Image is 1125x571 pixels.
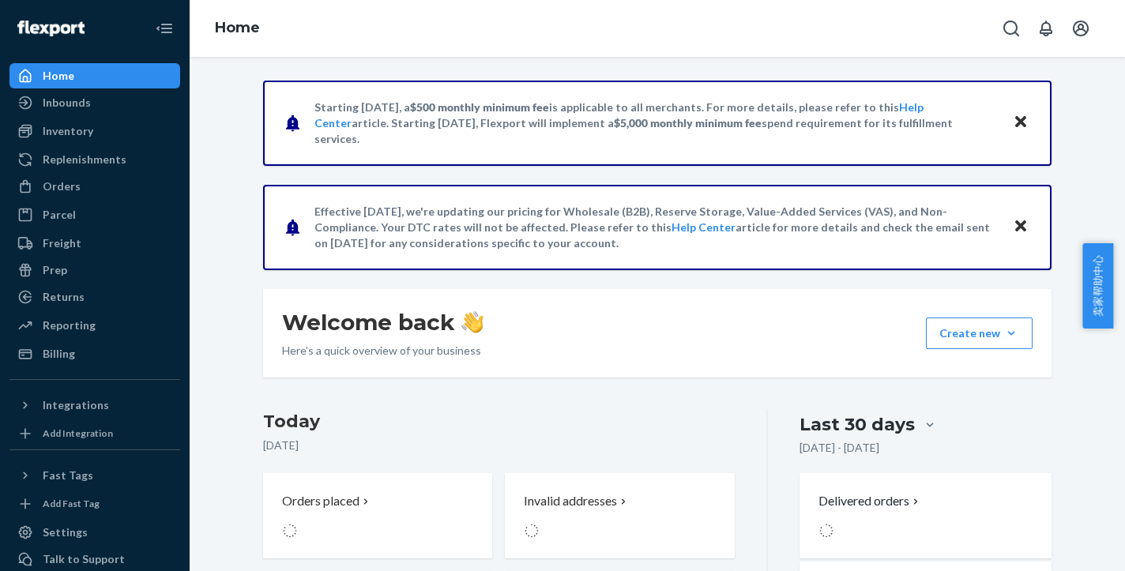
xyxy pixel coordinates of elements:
a: Returns [9,284,180,310]
a: Freight [9,231,180,256]
a: Home [9,63,180,88]
a: Inventory [9,118,180,144]
p: Invalid addresses [524,492,617,510]
button: Close [1010,111,1031,134]
button: 卖家帮助中心 [1082,243,1113,329]
a: Home [215,19,260,36]
a: Add Integration [9,424,180,443]
a: Add Fast Tag [9,494,180,513]
div: Orders [43,178,81,194]
div: Last 30 days [800,412,915,437]
div: Billing [43,346,75,362]
div: Talk to Support [43,551,125,567]
button: Open account menu [1065,13,1097,44]
div: Reporting [43,317,96,333]
a: Billing [9,341,180,366]
p: [DATE] [263,438,735,453]
span: $5,000 monthly minimum fee [614,116,762,130]
img: hand-wave emoji [461,311,483,333]
a: Settings [9,520,180,545]
p: [DATE] - [DATE] [800,440,879,456]
div: Settings [43,524,88,540]
div: Inbounds [43,95,91,111]
div: Home [43,68,74,84]
span: $500 monthly minimum fee [410,100,549,114]
div: Freight [43,235,81,251]
button: Open notifications [1030,13,1062,44]
ol: breadcrumbs [202,6,273,51]
a: Orders [9,174,180,199]
div: Replenishments [43,152,126,167]
button: Close [1010,216,1031,239]
button: Create new [926,317,1033,349]
div: Prep [43,262,67,278]
a: Prep [9,257,180,283]
p: Effective [DATE], we're updating our pricing for Wholesale (B2B), Reserve Storage, Value-Added Se... [314,204,998,251]
a: Parcel [9,202,180,227]
button: Fast Tags [9,463,180,488]
button: Invalid addresses [505,473,734,558]
div: Add Integration [43,426,113,440]
div: Returns [43,289,85,305]
div: Inventory [43,123,93,139]
p: Orders placed [282,492,359,510]
a: Reporting [9,313,180,338]
button: Delivered orders [818,492,922,510]
h1: Welcome back [282,308,483,336]
button: Open Search Box [995,13,1027,44]
a: Replenishments [9,147,180,172]
img: Flexport logo [17,21,85,36]
button: Integrations [9,393,180,418]
button: Close Navigation [149,13,180,44]
div: Integrations [43,397,109,413]
a: Inbounds [9,90,180,115]
button: Orders placed [263,473,492,558]
div: Parcel [43,207,76,223]
p: Here’s a quick overview of your business [282,343,483,359]
a: Help Center [672,220,736,234]
p: Starting [DATE], a is applicable to all merchants. For more details, please refer to this article... [314,100,998,147]
div: Add Fast Tag [43,497,100,510]
div: Fast Tags [43,468,93,483]
h3: Today [263,409,735,434]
